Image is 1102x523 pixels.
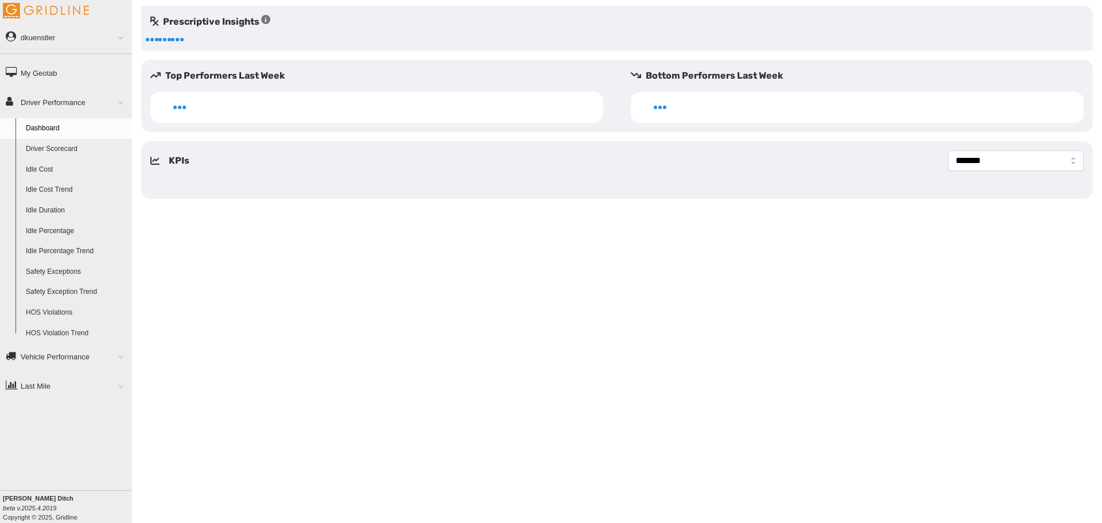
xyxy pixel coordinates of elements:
a: Idle Duration [21,200,132,221]
a: Idle Percentage Trend [21,241,132,262]
i: beta v.2025.4.2019 [3,505,56,512]
div: Copyright © 2025, Gridline [3,494,132,522]
h5: Bottom Performers Last Week [631,69,1093,83]
a: Idle Cost [21,160,132,180]
h5: Top Performers Last Week [150,69,612,83]
b: [PERSON_NAME] Ditch [3,495,73,502]
h5: Prescriptive Insights [150,15,270,29]
a: Dashboard [21,118,132,139]
h5: KPIs [169,154,189,168]
a: HOS Violation Trend [21,323,132,344]
a: Safety Exceptions [21,262,132,282]
a: Idle Percentage [21,221,132,242]
a: Driver Scorecard [21,139,132,160]
a: Idle Cost Trend [21,180,132,200]
a: HOS Violations [21,303,132,323]
img: Gridline [3,3,89,18]
a: Safety Exception Trend [21,282,132,303]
